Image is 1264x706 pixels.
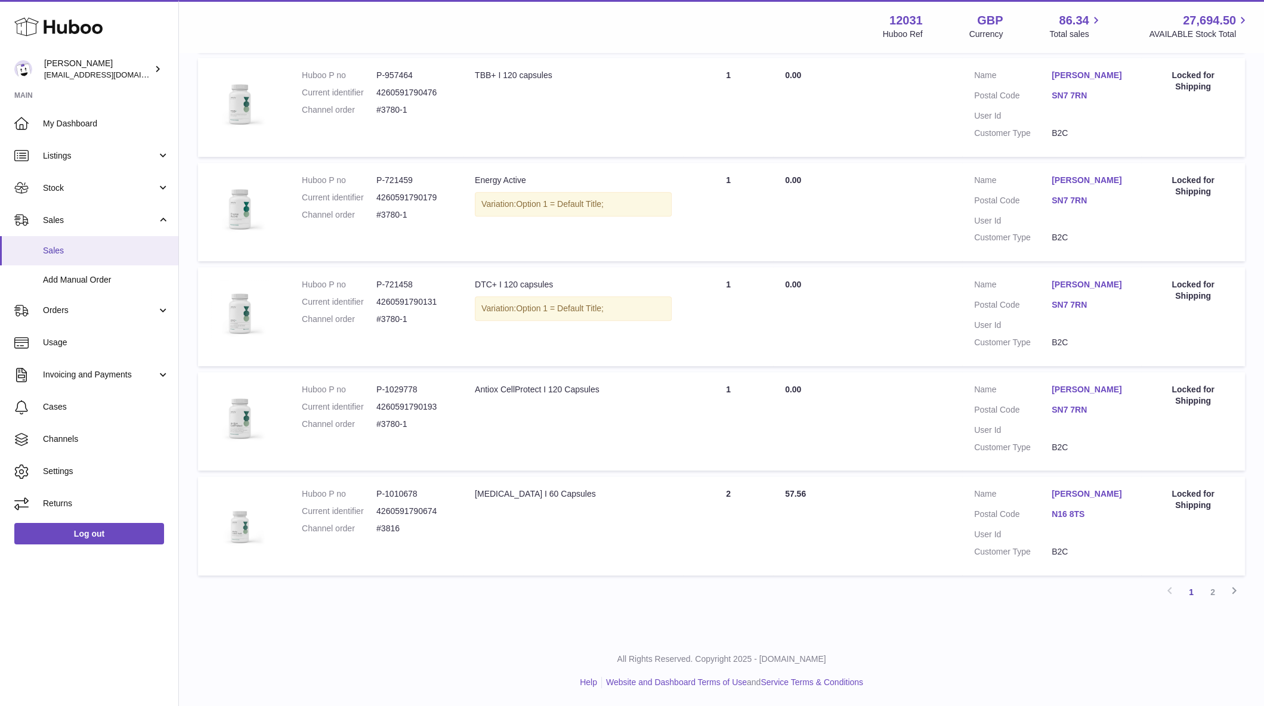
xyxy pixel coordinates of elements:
[43,245,169,256] span: Sales
[44,70,175,79] span: [EMAIL_ADDRESS][DOMAIN_NAME]
[1153,488,1233,511] div: Locked for Shipping
[302,104,376,116] dt: Channel order
[43,433,169,445] span: Channels
[302,401,376,413] dt: Current identifier
[974,320,1052,331] dt: User Id
[475,296,672,321] div: Variation:
[376,104,451,116] dd: #3780-1
[302,314,376,325] dt: Channel order
[1180,581,1202,603] a: 1
[1059,13,1089,29] span: 86.34
[475,70,672,81] div: TBB+ I 120 capsules
[376,192,451,203] dd: 4260591790179
[974,70,1052,84] dt: Name
[376,296,451,308] dd: 4260591790131
[302,384,376,395] dt: Huboo P no
[1149,29,1250,40] span: AVAILABLE Stock Total
[761,677,863,687] a: Service Terms & Conditions
[516,304,604,313] span: Option 1 = Default Title;
[376,401,451,413] dd: 4260591790193
[974,90,1052,104] dt: Postal Code
[376,523,451,534] dd: #3816
[376,87,451,98] dd: 4260591790476
[210,384,270,444] img: 1737977430.jpg
[43,118,169,129] span: My Dashboard
[974,232,1052,243] dt: Customer Type
[974,529,1052,540] dt: User Id
[974,488,1052,503] dt: Name
[302,87,376,98] dt: Current identifier
[1052,232,1129,243] dd: B2C
[684,476,773,575] td: 2
[188,654,1254,665] p: All Rights Reserved. Copyright 2025 - [DOMAIN_NAME]
[974,195,1052,209] dt: Postal Code
[1149,13,1250,40] a: 27,694.50 AVAILABLE Stock Total
[974,299,1052,314] dt: Postal Code
[889,13,923,29] strong: 12031
[302,523,376,534] dt: Channel order
[376,209,451,221] dd: #3780-1
[376,488,451,500] dd: P-1010678
[785,489,806,498] span: 57.56
[43,274,169,286] span: Add Manual Order
[1052,337,1129,348] dd: B2C
[883,29,923,40] div: Huboo Ref
[43,337,169,348] span: Usage
[14,523,164,544] a: Log out
[977,13,1003,29] strong: GBP
[974,509,1052,523] dt: Postal Code
[1183,13,1236,29] span: 27,694.50
[376,314,451,325] dd: #3780-1
[43,182,157,194] span: Stock
[376,70,451,81] dd: P-957464
[974,442,1052,453] dt: Customer Type
[974,546,1052,558] dt: Customer Type
[43,215,157,226] span: Sales
[974,384,1052,398] dt: Name
[684,267,773,366] td: 1
[14,60,32,78] img: admin@makewellforyou.com
[302,192,376,203] dt: Current identifier
[1052,404,1129,416] a: SN7 7RN
[1202,581,1223,603] a: 2
[974,128,1052,139] dt: Customer Type
[1153,279,1233,302] div: Locked for Shipping
[475,175,672,186] div: Energy Active
[1052,175,1129,186] a: [PERSON_NAME]
[475,488,672,500] div: [MEDICAL_DATA] I 60 Capsules
[1052,195,1129,206] a: SN7 7RN
[974,337,1052,348] dt: Customer Type
[1052,279,1129,290] a: [PERSON_NAME]
[475,279,672,290] div: DTC+ I 120 capsules
[1052,488,1129,500] a: [PERSON_NAME]
[1153,384,1233,407] div: Locked for Shipping
[43,466,169,477] span: Settings
[1052,509,1129,520] a: N16 8TS
[1049,29,1102,40] span: Total sales
[376,506,451,517] dd: 4260591790674
[974,425,1052,436] dt: User Id
[376,279,451,290] dd: P-721458
[974,215,1052,227] dt: User Id
[969,29,1003,40] div: Currency
[785,175,801,185] span: 0.00
[302,209,376,221] dt: Channel order
[1052,90,1129,101] a: SN7 7RN
[475,384,672,395] div: Antiox CellProtect I 120 Capsules
[475,192,672,216] div: Variation:
[974,279,1052,293] dt: Name
[1052,442,1129,453] dd: B2C
[302,175,376,186] dt: Huboo P no
[1153,70,1233,92] div: Locked for Shipping
[1052,128,1129,139] dd: B2C
[43,401,169,413] span: Cases
[302,488,376,500] dt: Huboo P no
[376,419,451,430] dd: #3780-1
[302,296,376,308] dt: Current identifier
[210,279,270,339] img: 120311718620566.jpg
[974,175,1052,189] dt: Name
[210,175,270,234] img: 120311718620495.jpg
[785,70,801,80] span: 0.00
[302,279,376,290] dt: Huboo P no
[516,199,604,209] span: Option 1 = Default Title;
